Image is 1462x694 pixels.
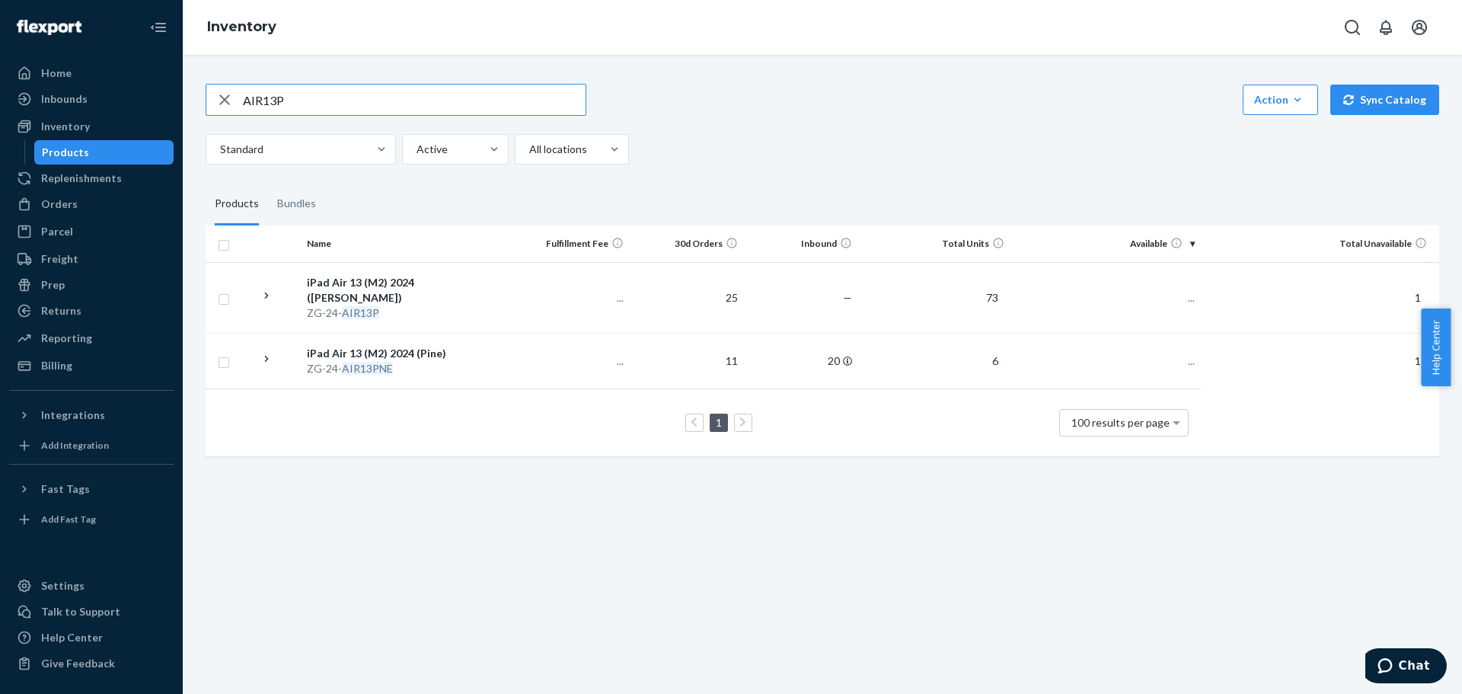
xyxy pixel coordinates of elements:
em: AIR13PNE [342,362,393,375]
p: ... [1017,290,1195,305]
div: ZG-24- [307,305,509,321]
td: 20 [744,333,858,389]
p: ... [522,353,624,369]
div: Freight [41,251,78,267]
div: Prep [41,277,65,293]
span: 1 [1409,354,1427,367]
div: Orders [41,197,78,212]
p: ... [522,290,624,305]
div: iPad Air 13 (M2) 2024 (Pine) [307,346,509,361]
th: Total Unavailable [1201,225,1439,262]
input: Search inventory by name or sku [243,85,586,115]
th: Available [1010,225,1201,262]
a: Add Fast Tag [9,507,174,532]
div: Action [1254,92,1307,107]
button: Give Feedback [9,651,174,676]
a: Billing [9,353,174,378]
a: Parcel [9,219,174,244]
button: Open account menu [1404,12,1435,43]
button: Open notifications [1371,12,1401,43]
th: 30d Orders [630,225,744,262]
a: Add Integration [9,433,174,458]
div: Add Fast Tag [41,513,96,526]
ol: breadcrumbs [195,5,289,50]
button: Action [1243,85,1318,115]
a: Help Center [9,625,174,650]
div: Billing [41,358,72,373]
a: Prep [9,273,174,297]
a: Page 1 is your current page [713,416,725,429]
div: Replenishments [41,171,122,186]
a: Freight [9,247,174,271]
input: Active [415,142,417,157]
button: Sync Catalog [1330,85,1439,115]
th: Inbound [744,225,858,262]
div: iPad Air 13 (M2) 2024 ([PERSON_NAME]) [307,275,509,305]
a: Replenishments [9,166,174,190]
div: Help Center [41,630,103,645]
td: 11 [630,333,744,389]
div: Give Feedback [41,656,115,671]
em: AIR13P [342,306,379,319]
th: Fulfillment Fee [516,225,630,262]
div: Products [42,145,89,160]
div: Inbounds [41,91,88,107]
div: Add Integration [41,439,109,452]
a: Orders [9,192,174,216]
img: Flexport logo [17,20,81,35]
iframe: Opens a widget where you can chat to one of our agents [1365,648,1447,686]
div: Reporting [41,331,92,346]
span: 73 [980,291,1004,304]
button: Close Navigation [143,12,174,43]
div: Inventory [41,119,90,134]
button: Talk to Support [9,600,174,624]
div: Fast Tags [41,481,90,497]
input: All locations [528,142,529,157]
button: Help Center [1421,309,1451,386]
a: Reporting [9,326,174,350]
div: Settings [41,578,85,593]
div: ZG-24- [307,361,509,376]
th: Name [301,225,515,262]
p: ... [1017,353,1195,369]
div: Parcel [41,224,73,239]
div: Integrations [41,408,105,423]
div: Talk to Support [41,604,120,619]
a: Inventory [9,114,174,139]
span: 6 [986,354,1004,367]
a: Inbounds [9,87,174,111]
button: Integrations [9,403,174,427]
a: Inventory [207,18,276,35]
th: Total Units [858,225,1010,262]
button: Open Search Box [1337,12,1368,43]
input: Standard [219,142,220,157]
button: Fast Tags [9,477,174,501]
div: Home [41,66,72,81]
span: — [843,291,852,304]
span: 100 results per page [1071,416,1170,429]
div: Bundles [277,183,316,225]
td: 25 [630,262,744,333]
div: Returns [41,303,81,318]
a: Products [34,140,174,165]
div: Products [215,183,259,225]
a: Home [9,61,174,85]
span: 1 [1409,291,1427,304]
a: Settings [9,574,174,598]
a: Returns [9,299,174,323]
